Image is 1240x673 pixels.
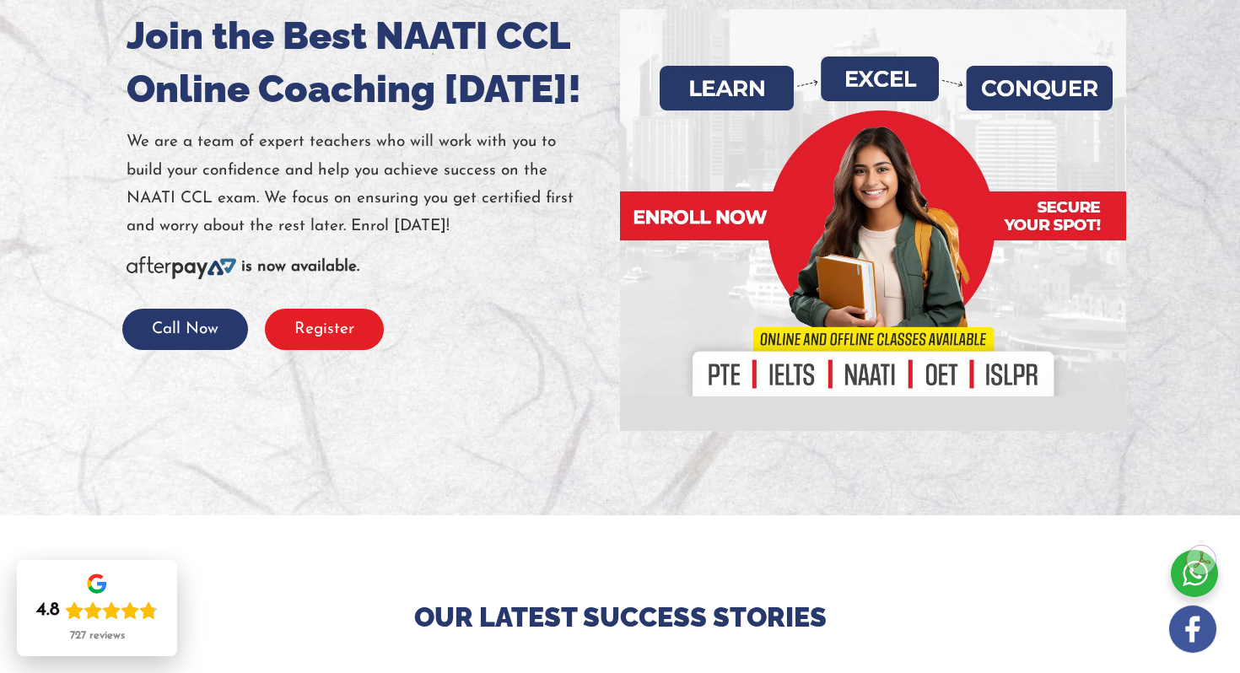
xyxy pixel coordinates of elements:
[122,321,248,337] a: Call Now
[122,309,248,350] button: Call Now
[36,599,60,622] div: 4.8
[241,259,359,275] b: is now available.
[70,629,125,643] div: 727 reviews
[127,600,1113,635] p: Our Latest Success Stories
[127,256,236,279] img: Afterpay-Logo
[265,321,384,337] a: Register
[127,9,607,116] h1: Join the Best NAATI CCL Online Coaching [DATE]!
[1169,606,1216,653] img: white-facebook.png
[36,599,158,622] div: Rating: 4.8 out of 5
[265,309,384,350] button: Register
[127,128,607,240] p: We are a team of expert teachers who will work with you to build your confidence and help you ach...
